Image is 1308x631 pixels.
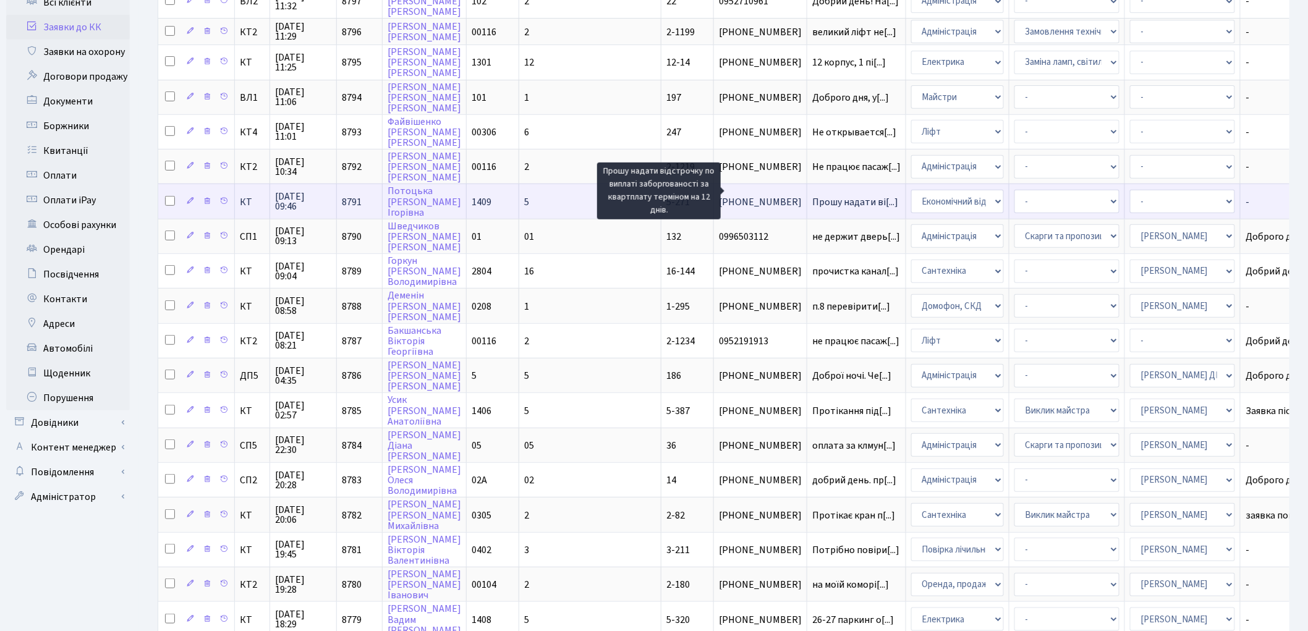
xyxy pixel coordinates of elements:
span: п.8 перевірити[...] [812,300,890,313]
span: 0952191913 [719,336,802,346]
span: 8795 [342,56,362,69]
a: Адреси [6,311,130,336]
span: 12 [524,56,534,69]
a: [PERSON_NAME]ОлесяВолодимирівна [388,463,461,498]
span: КТ2 [240,162,265,172]
span: 8793 [342,125,362,139]
span: оплата за клмун[...] [812,439,896,452]
a: [PERSON_NAME][PERSON_NAME][PERSON_NAME] [388,150,461,184]
span: 05 [524,439,534,452]
a: [PERSON_NAME][PERSON_NAME]Іванович [388,567,461,602]
span: 186 [666,369,681,383]
span: 5 [472,369,477,383]
span: 1 [524,300,529,313]
span: 8781 [342,543,362,557]
span: 02 [524,473,534,487]
span: 00104 [472,578,496,591]
span: 8796 [342,25,362,39]
span: [PHONE_NUMBER] [719,475,802,485]
span: [DATE] 09:46 [275,192,331,211]
a: Файвішенко[PERSON_NAME][PERSON_NAME] [388,115,461,150]
span: 5 [524,404,529,418]
span: КТ [240,266,265,276]
a: [PERSON_NAME][PERSON_NAME]Михайлівна [388,498,461,533]
a: Оплати iPay [6,188,130,213]
span: СП2 [240,475,265,485]
a: [PERSON_NAME]ВікторіяВалентинівна [388,533,461,567]
span: 1408 [472,613,491,627]
span: [DATE] 10:34 [275,157,331,177]
a: [PERSON_NAME]Діана[PERSON_NAME] [388,428,461,463]
span: 01 [524,230,534,244]
span: 0402 [472,543,491,557]
span: [DATE] 08:58 [275,296,331,316]
span: 0305 [472,509,491,522]
a: Документи [6,89,130,114]
span: 8788 [342,300,362,313]
span: великий ліфт не[...] [812,25,896,39]
span: 2 [524,509,529,522]
span: 2-1234 [666,334,695,348]
a: Оплати [6,163,130,188]
span: КТ2 [240,580,265,590]
span: 14 [666,473,676,487]
span: [PHONE_NUMBER] [719,57,802,67]
span: на моїй коморі[...] [812,578,889,591]
a: Контент менеджер [6,435,130,460]
span: 16 [524,265,534,278]
a: Договори продажу [6,64,130,89]
span: [DATE] 11:01 [275,122,331,142]
span: [PHONE_NUMBER] [719,441,802,451]
a: Деменін[PERSON_NAME][PERSON_NAME] [388,289,461,324]
span: [PHONE_NUMBER] [719,302,802,311]
span: 0208 [472,300,491,313]
span: 197 [666,91,681,104]
a: Контакти [6,287,130,311]
span: 8790 [342,230,362,244]
a: Повідомлення [6,460,130,485]
span: 0996503112 [719,232,802,242]
span: КТ [240,615,265,625]
span: ДП5 [240,371,265,381]
span: [DATE] 11:25 [275,53,331,72]
a: Орендарі [6,237,130,262]
span: [PHONE_NUMBER] [719,545,802,555]
span: 8792 [342,160,362,174]
span: КТ [240,197,265,207]
span: [PHONE_NUMBER] [719,127,802,137]
span: 2804 [472,265,491,278]
a: Шведчиков[PERSON_NAME][PERSON_NAME] [388,219,461,254]
span: [PHONE_NUMBER] [719,197,802,207]
a: [PERSON_NAME][PERSON_NAME][PERSON_NAME] [388,45,461,80]
span: [PHONE_NUMBER] [719,615,802,625]
span: КТ [240,57,265,67]
span: 00116 [472,25,496,39]
span: Прошу надати ві[...] [812,195,898,209]
span: 2-82 [666,509,685,522]
span: 1-295 [666,300,690,313]
span: 01 [472,230,482,244]
span: 6 [524,125,529,139]
span: 5 [524,195,529,209]
span: [PHONE_NUMBER] [719,162,802,172]
span: 2-1199 [666,25,695,39]
span: Протікання під[...] [812,404,891,418]
a: Потоцька[PERSON_NAME]Ігорівна [388,185,461,219]
span: Потрібно повіри[...] [812,543,899,557]
span: [DATE] 09:13 [275,226,331,246]
a: Горкун[PERSON_NAME]Володимирівна [388,254,461,289]
span: 26-27 паркинг о[...] [812,613,894,627]
span: [DATE] 20:06 [275,505,331,525]
span: [DATE] 19:28 [275,575,331,595]
span: 2 [524,334,529,348]
span: [DATE] 02:57 [275,400,331,420]
span: КТ2 [240,336,265,346]
span: 8783 [342,473,362,487]
a: [PERSON_NAME][PERSON_NAME] [388,20,461,44]
span: [DATE] 08:21 [275,331,331,350]
span: 36 [666,439,676,452]
span: [DATE] 20:28 [275,470,331,490]
span: ВЛ1 [240,93,265,103]
span: 02А [472,473,487,487]
span: 2-1219 [666,160,695,174]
